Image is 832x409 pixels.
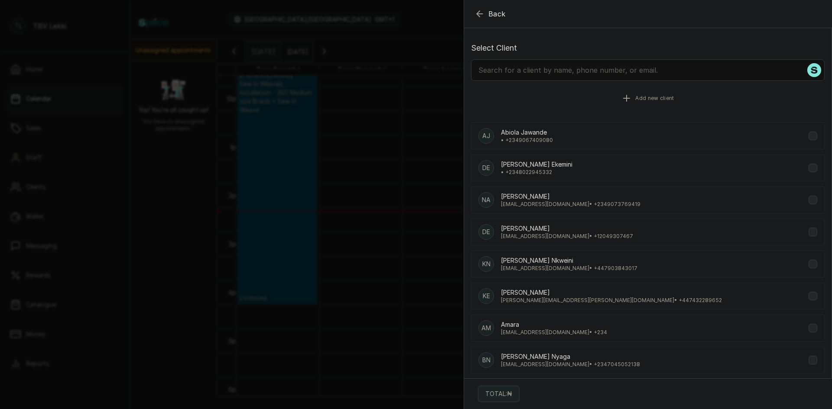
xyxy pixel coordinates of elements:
p: [EMAIL_ADDRESS][DOMAIN_NAME] • +1 2049307467 [501,233,633,240]
p: Amara [501,320,607,329]
p: KN [482,260,491,268]
span: Back [488,9,506,19]
button: Add new client [471,86,825,110]
p: [EMAIL_ADDRESS][DOMAIN_NAME] • +234 7045052138 [501,361,640,368]
p: De [482,228,490,236]
button: Back [474,9,506,19]
p: • +234 9067409080 [501,137,553,144]
p: [PERSON_NAME] Nkweini [501,256,637,265]
p: [EMAIL_ADDRESS][DOMAIN_NAME] • +44 7903843017 [501,265,637,272]
p: • +234 8022945332 [501,169,572,176]
p: [EMAIL_ADDRESS][DOMAIN_NAME] • +234 9073769419 [501,201,640,208]
p: [PERSON_NAME] Ekemini [501,160,572,169]
p: [PERSON_NAME] [501,192,640,201]
p: [EMAIL_ADDRESS][DOMAIN_NAME] • +234 [501,329,607,336]
p: Select Client [471,42,825,54]
p: Na [482,196,491,204]
p: DE [482,164,490,172]
p: TOTAL: ₦ [485,390,512,398]
input: Search for a client by name, phone number, or email. [471,59,825,81]
span: Add new client [635,95,674,102]
p: [PERSON_NAME] [501,288,722,297]
p: BN [482,356,491,364]
p: Ke [483,292,490,300]
p: [PERSON_NAME] [501,224,633,233]
p: Am [481,324,491,332]
p: AJ [482,132,490,140]
p: Abiola Jawande [501,128,553,137]
p: [PERSON_NAME] Nyaga [501,352,640,361]
p: [PERSON_NAME][EMAIL_ADDRESS][PERSON_NAME][DOMAIN_NAME] • +44 7432289652 [501,297,722,304]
